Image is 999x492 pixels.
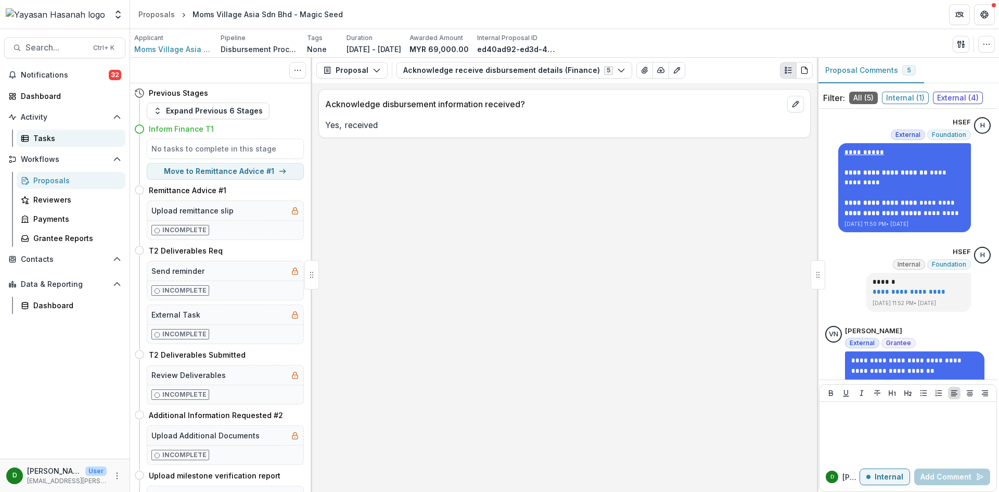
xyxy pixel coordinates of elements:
[193,9,343,20] div: Moms Village Asia Sdn Bhd - Magic Seed
[33,213,117,224] div: Payments
[845,326,902,336] p: [PERSON_NAME]
[149,245,223,256] h4: T2 Deliverables Req
[886,387,899,399] button: Heading 1
[477,44,555,55] p: ed40ad92-ed3d-4ffd-a12e-325981530882
[842,472,860,483] p: [PERSON_NAME]
[932,131,966,138] span: Foundation
[151,430,260,441] h5: Upload Additional Documents
[111,470,123,482] button: More
[221,44,299,55] p: Disbursement Process
[221,33,246,43] p: Pipeline
[149,470,280,481] h4: Upload milestone verification report
[33,194,117,205] div: Reviewers
[829,331,838,338] div: Vatsala Nair
[4,67,125,83] button: Notifications32
[849,92,878,104] span: All ( 5 )
[91,42,117,54] div: Ctrl + K
[6,8,105,21] img: Yayasan Hasanah logo
[4,276,125,293] button: Open Data & Reporting
[844,220,965,228] p: [DATE] 11:50 PM • [DATE]
[151,143,299,154] h5: No tasks to complete in this stage
[162,450,207,460] p: Incomplete
[860,469,910,485] button: Internal
[825,387,837,399] button: Bold
[149,185,226,196] h4: Remittance Advice #1
[823,92,845,104] p: Filter:
[4,251,125,268] button: Open Contacts
[953,117,971,128] p: HSEF
[149,123,214,134] h4: Inform Finance T1
[932,261,966,268] span: Foundation
[964,387,976,399] button: Align Center
[162,286,207,295] p: Incomplete
[147,163,304,180] button: Move to Remittance Advice #1
[902,387,914,399] button: Heading 2
[134,44,212,55] a: Moms Village Asia Sdn Bhd
[17,172,125,189] a: Proposals
[396,62,632,79] button: Acknowledge receive disbursement details (Finance)5
[4,151,125,168] button: Open Workflows
[134,33,163,43] p: Applicant
[817,58,924,83] button: Proposal Comments
[347,33,373,43] p: Duration
[898,261,920,268] span: Internal
[4,37,125,58] button: Search...
[289,62,306,79] button: Toggle View Cancelled Tasks
[109,70,121,80] span: 32
[33,133,117,144] div: Tasks
[27,465,81,476] p: [PERSON_NAME]
[914,469,990,485] button: Add Comment
[886,339,911,347] span: Grantee
[979,387,991,399] button: Align Right
[325,119,804,131] p: Yes, received
[830,474,834,480] div: Dina
[873,299,965,307] p: [DATE] 11:52 PM • [DATE]
[980,122,985,129] div: HSEF
[33,233,117,244] div: Grantee Reports
[33,300,117,311] div: Dashboard
[409,33,463,43] p: Awarded Amount
[4,109,125,125] button: Open Activity
[953,247,971,257] p: HSEF
[840,387,852,399] button: Underline
[151,309,200,320] h5: External Task
[949,4,970,25] button: Partners
[325,98,783,110] p: Acknowledge disbursement information received?
[21,255,109,264] span: Contacts
[151,205,234,216] h5: Upload remittance slip
[25,43,87,53] span: Search...
[21,155,109,164] span: Workflows
[974,4,995,25] button: Get Help
[17,130,125,147] a: Tasks
[409,44,469,55] p: MYR 69,000.00
[316,62,388,79] button: Proposal
[21,71,109,80] span: Notifications
[4,87,125,105] a: Dashboard
[307,44,327,55] p: None
[787,96,804,112] button: edit
[917,387,930,399] button: Bullet List
[151,266,204,276] h5: Send reminder
[27,476,107,486] p: [EMAIL_ADDRESS][PERSON_NAME][DOMAIN_NAME]
[111,4,125,25] button: Open entity switcher
[134,7,179,22] a: Proposals
[347,44,401,55] p: [DATE] - [DATE]
[162,330,207,339] p: Incomplete
[17,230,125,247] a: Grantee Reports
[780,62,797,79] button: Plaintext view
[149,410,283,421] h4: Additional Information Requested #2
[33,175,117,186] div: Proposals
[948,387,960,399] button: Align Left
[980,252,985,259] div: HSEF
[134,7,347,22] nav: breadcrumb
[636,62,653,79] button: View Attached Files
[796,62,813,79] button: PDF view
[895,131,920,138] span: External
[12,472,17,479] div: Dina
[21,91,117,102] div: Dashboard
[162,390,207,399] p: Incomplete
[850,339,875,347] span: External
[871,387,883,399] button: Strike
[933,92,983,104] span: External ( 4 )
